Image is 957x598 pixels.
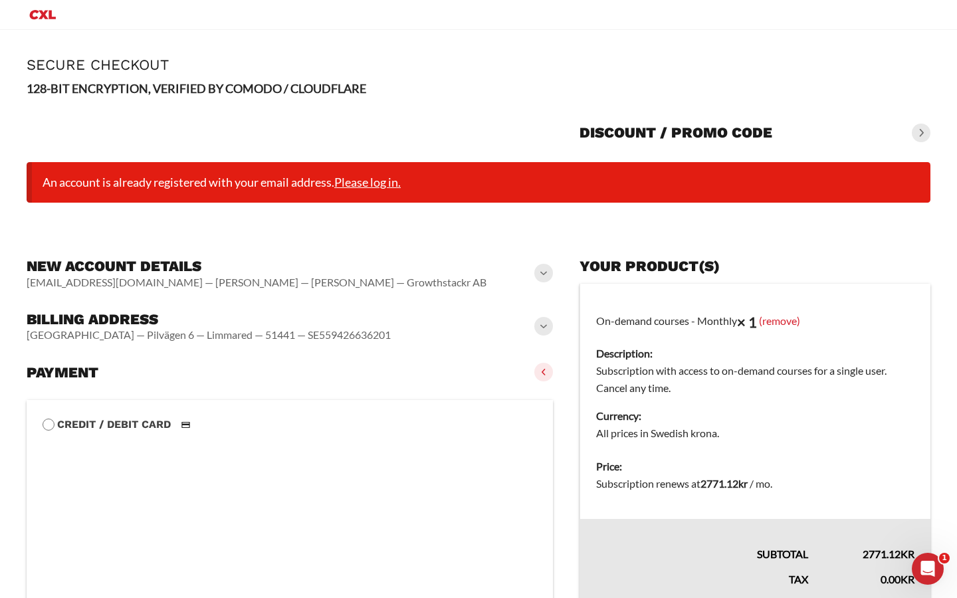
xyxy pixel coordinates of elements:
[596,458,914,475] dt: Price:
[43,416,537,433] label: Credit / Debit Card
[580,519,825,563] th: Subtotal
[881,573,914,585] bdi: 0.00
[580,563,825,588] th: Tax
[27,162,930,203] li: An account is already registered with your email address.
[27,328,391,342] vaadin-horizontal-layout: [GEOGRAPHIC_DATA] — Pilvägen 6 — Limmared — 51441 — SE559426636201
[596,407,914,425] dt: Currency:
[750,477,770,490] span: / mo
[173,417,198,433] img: Credit / Debit Card
[901,548,914,560] span: kr
[759,314,800,327] a: (remove)
[596,425,914,442] dd: All prices in Swedish krona.
[596,345,914,362] dt: Description:
[27,276,486,289] vaadin-horizontal-layout: [EMAIL_ADDRESS][DOMAIN_NAME] — [PERSON_NAME] — [PERSON_NAME] — Growthstackr AB
[43,419,54,431] input: Credit / Debit CardCredit / Debit Card
[27,56,930,73] h1: Secure Checkout
[596,362,914,397] dd: Subscription with access to on-demand courses for a single user. Cancel any time.
[738,477,748,490] span: kr
[912,553,944,585] iframe: Intercom live chat
[939,553,950,563] span: 1
[334,175,401,189] a: Please log in.
[27,81,366,96] strong: 128-BIT ENCRYPTION, VERIFIED BY COMODO / CLOUDFLARE
[700,477,748,490] bdi: 2771.12
[580,284,931,450] td: On-demand courses - Monthly
[737,313,757,331] strong: × 1
[27,257,486,276] h3: New account details
[596,477,772,490] span: Subscription renews at .
[901,573,914,585] span: kr
[580,124,772,142] h3: Discount / promo code
[27,310,391,329] h3: Billing address
[27,363,98,382] h3: Payment
[863,548,914,560] bdi: 2771.12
